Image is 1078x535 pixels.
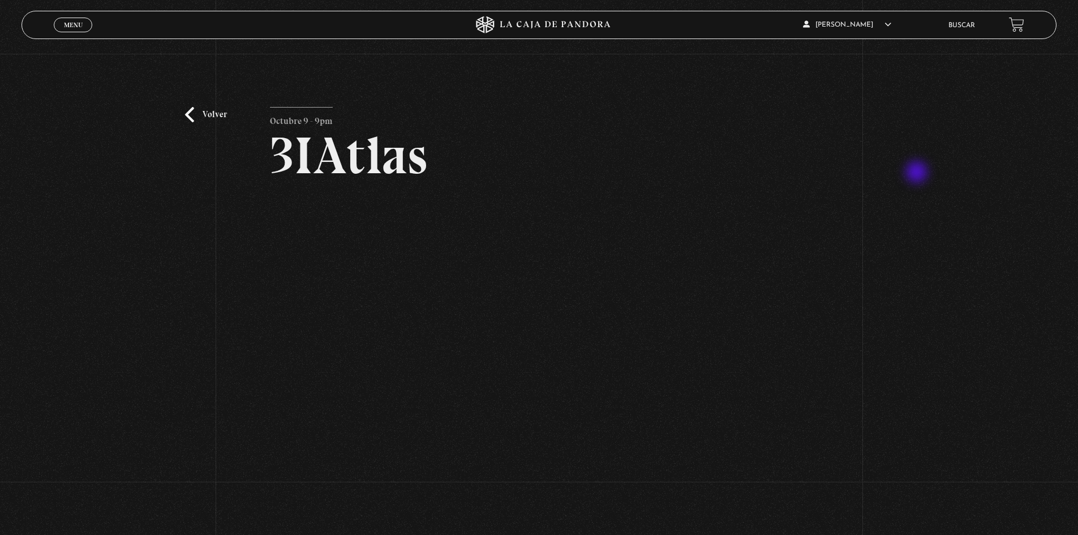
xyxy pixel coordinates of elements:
h2: 3IAtlas [270,130,808,182]
span: Menu [64,22,83,28]
a: Buscar [948,22,975,29]
span: Cerrar [60,31,87,39]
iframe: Dailymotion video player – 3IATLAS [270,199,808,502]
a: View your shopping cart [1009,17,1024,32]
span: [PERSON_NAME] [803,22,891,28]
a: Volver [185,107,227,122]
p: Octubre 9 - 9pm [270,107,333,130]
